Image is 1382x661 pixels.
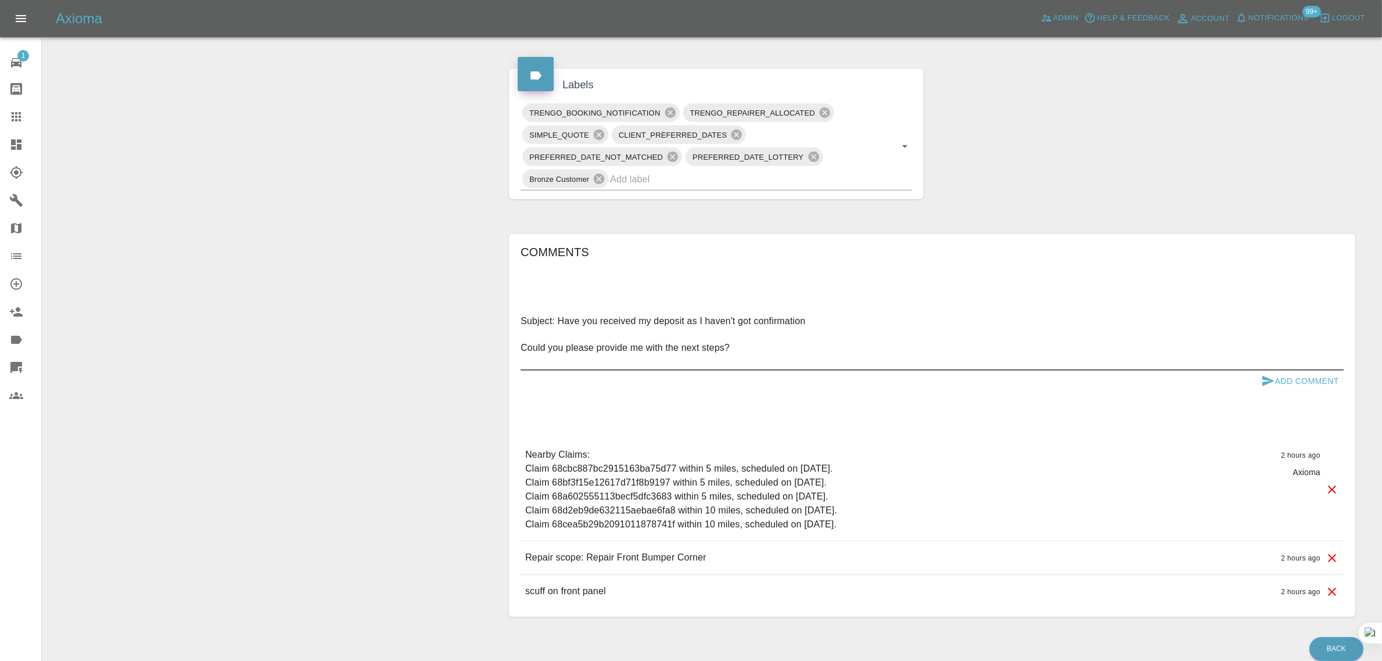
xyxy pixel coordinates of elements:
[525,584,606,598] p: scuff on front panel
[522,103,680,122] div: TRENGO_BOOKING_NOTIFICATION
[612,125,746,144] div: CLIENT_PREFERRED_DATES
[17,50,29,62] span: 1
[522,170,608,188] div: Bronze Customer
[683,106,822,120] span: TRENGO_REPAIRER_ALLOCATED
[56,9,102,28] h5: Axioma
[1053,12,1079,25] span: Admin
[525,448,837,531] p: Nearby Claims: Claim 68cbc887bc2915163ba75d77 within 5 miles, scheduled on [DATE]. Claim 68bf3f15...
[683,103,835,122] div: TRENGO_REPAIRER_ALLOCATED
[1191,12,1230,26] span: Account
[522,173,596,186] span: Bronze Customer
[522,125,608,144] div: SIMPLE_QUOTE
[897,138,913,155] button: Open
[518,77,915,93] h4: Labels
[685,148,822,166] div: PREFERRED_DATE_LOTTERY
[612,128,734,142] span: CLIENT_PREFERRED_DATES
[1332,12,1365,25] span: Logout
[7,5,35,33] button: Open drawer
[1233,9,1312,27] button: Notifications
[1173,9,1233,28] a: Account
[1281,554,1320,562] span: 2 hours ago
[1097,12,1170,25] span: Help & Feedback
[1038,9,1082,27] a: Admin
[521,314,1344,368] textarea: Subject: Have you received my deposit as I haven't got confirmation Could you please provide me w...
[1081,9,1172,27] button: Help & Feedback
[522,128,596,142] span: SIMPLE_QUOTE
[1316,9,1368,27] button: Logout
[522,148,682,166] div: PREFERRED_DATE_NOT_MATCHED
[1281,588,1320,596] span: 2 hours ago
[1309,637,1363,661] a: Back
[1249,12,1309,25] span: Notifications
[1302,6,1321,17] span: 99+
[1293,466,1320,478] p: Axioma
[1281,451,1320,459] span: 2 hours ago
[522,150,670,164] span: PREFERRED_DATE_NOT_MATCHED
[525,551,706,565] p: Repair scope: Repair Front Bumper Corner
[610,170,879,188] input: Add label
[685,150,810,164] span: PREFERRED_DATE_LOTTERY
[1257,371,1344,392] button: Add Comment
[522,106,667,120] span: TRENGO_BOOKING_NOTIFICATION
[521,243,1344,261] h6: Comments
